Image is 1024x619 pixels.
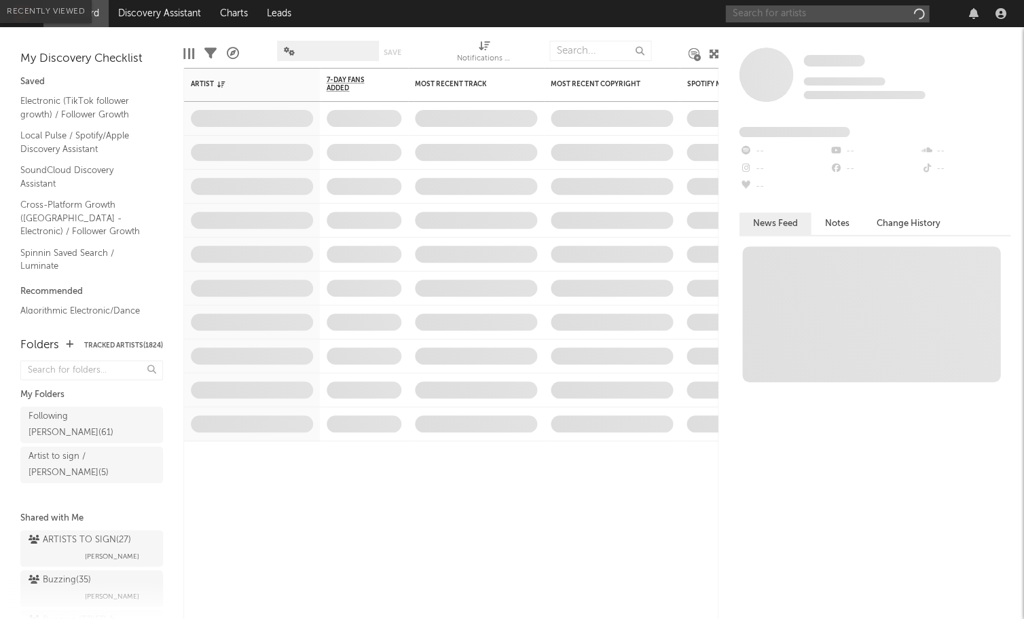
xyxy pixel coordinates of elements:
[20,530,163,567] a: ARTISTS TO SIGN(27)[PERSON_NAME]
[84,342,163,349] button: Tracked Artists(1824)
[20,407,163,443] a: Following [PERSON_NAME](61)
[811,212,862,235] button: Notes
[20,51,163,67] div: My Discovery Checklist
[327,76,381,92] span: 7-Day Fans Added
[191,80,293,88] div: Artist
[29,532,131,548] div: ARTISTS TO SIGN ( 27 )
[20,510,163,527] div: Shared with Me
[739,212,811,235] button: News Feed
[920,143,1010,160] div: --
[20,246,149,274] a: Spinnin Saved Search / Luminate
[20,163,149,191] a: SoundCloud Discovery Assistant
[85,588,139,605] span: [PERSON_NAME]
[227,34,239,73] div: A&R Pipeline
[20,360,163,380] input: Search for folders...
[85,548,139,565] span: [PERSON_NAME]
[20,337,59,354] div: Folders
[29,572,91,588] div: Buzzing ( 35 )
[739,127,849,137] span: Fans Added by Platform
[29,409,124,441] div: Following [PERSON_NAME] ( 61 )
[687,80,788,88] div: Spotify Monthly Listeners
[829,160,919,178] div: --
[803,77,885,86] span: Tracking Since: [DATE]
[415,80,517,88] div: Most Recent Track
[29,449,124,481] div: Artist to sign / [PERSON_NAME] ( 5 )
[20,198,149,239] a: Cross-Platform Growth ([GEOGRAPHIC_DATA] - Electronic) / Follower Growth
[829,143,919,160] div: --
[20,128,149,156] a: Local Pulse / Spotify/Apple Discovery Assistant
[739,178,829,195] div: --
[20,284,163,300] div: Recommended
[20,387,163,403] div: My Folders
[803,91,925,99] span: 0 fans last week
[549,41,651,61] input: Search...
[862,212,953,235] button: Change History
[384,49,401,56] button: Save
[20,94,149,121] a: Electronic (TikTok follower growth) / Follower Growth
[20,570,163,607] a: Buzzing(35)[PERSON_NAME]
[20,74,163,90] div: Saved
[20,303,149,331] a: Algorithmic Electronic/Dance A&R List
[7,3,85,20] div: Recently Viewed
[457,34,511,73] div: Notifications (Artist)
[20,447,163,483] a: Artist to sign / [PERSON_NAME](5)
[803,54,864,68] a: Some Artist
[739,160,829,178] div: --
[551,80,653,88] div: Most Recent Copyright
[739,143,829,160] div: --
[920,160,1010,178] div: --
[725,5,929,22] input: Search for artists
[183,34,194,73] div: Edit Columns
[803,55,864,67] span: Some Artist
[457,51,511,67] div: Notifications (Artist)
[204,34,217,73] div: Filters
